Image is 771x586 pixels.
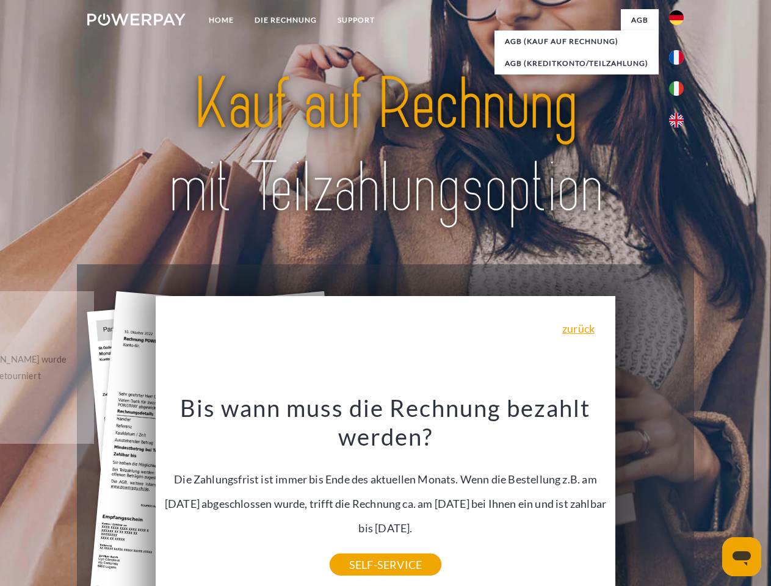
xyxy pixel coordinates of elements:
[722,537,761,576] iframe: Schaltfläche zum Öffnen des Messaging-Fensters
[669,10,684,25] img: de
[621,9,659,31] a: agb
[198,9,244,31] a: Home
[327,9,385,31] a: SUPPORT
[669,50,684,65] img: fr
[562,323,595,334] a: zurück
[494,31,659,52] a: AGB (Kauf auf Rechnung)
[163,393,609,565] div: Die Zahlungsfrist ist immer bis Ende des aktuellen Monats. Wenn die Bestellung z.B. am [DATE] abg...
[669,113,684,128] img: en
[494,52,659,74] a: AGB (Kreditkonto/Teilzahlung)
[244,9,327,31] a: DIE RECHNUNG
[117,59,654,234] img: title-powerpay_de.svg
[87,13,186,26] img: logo-powerpay-white.svg
[330,554,441,576] a: SELF-SERVICE
[163,393,609,452] h3: Bis wann muss die Rechnung bezahlt werden?
[669,81,684,96] img: it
